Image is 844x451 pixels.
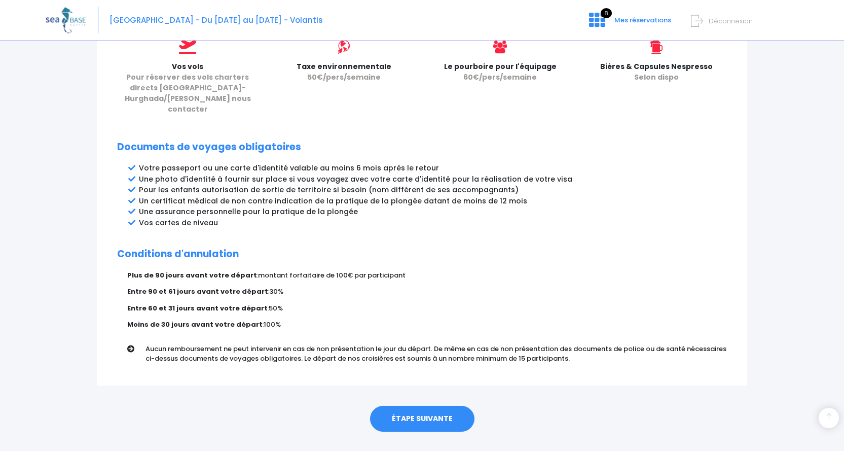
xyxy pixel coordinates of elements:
[709,16,753,26] span: Déconnexion
[139,174,727,185] li: Une photo d'identité à fournir sur place si vous voyagez avec votre carte d'identité pour la réal...
[127,303,727,314] p: :
[650,40,662,54] img: icon_biere.svg
[601,8,612,18] span: 8
[117,249,727,260] h2: Conditions d'annulation
[370,406,474,432] a: ÉTAPE SUIVANTE
[125,72,251,114] span: Pour réserver des vols charters directs [GEOGRAPHIC_DATA]-Hurghada/[PERSON_NAME] nous contacter
[127,287,727,297] p: :
[127,320,263,329] strong: Moins de 30 jours avant votre départ
[258,270,406,280] span: montant forfaitaire de 100€ par participant
[264,320,281,329] span: 100%
[307,72,381,82] span: 50€/pers/semaine
[179,40,196,54] img: icon_vols.svg
[145,344,735,364] p: Aucun remboursement ne peut intervenir en cas de non présentation le jour du départ. De même en c...
[269,303,283,313] span: 50%
[586,61,727,83] p: Bières & Capsules Nespresso
[463,72,537,82] span: 60€/pers/semaine
[269,287,283,296] span: 30%
[430,61,571,83] p: Le pourboire pour l'équipage
[109,15,323,25] span: [GEOGRAPHIC_DATA] - Du [DATE] au [DATE] - Volantis
[127,303,268,313] strong: Entre 60 et 31 jours avant votre départ
[493,40,507,54] img: icon_users@2x.png
[581,19,677,28] a: 8 Mes réservations
[139,218,727,228] li: Vos cartes de niveau
[273,61,414,83] p: Taxe environnementale
[139,163,727,174] li: Votre passeport ou une carte d'identité valable au moins 6 mois après le retour
[614,15,671,25] span: Mes réservations
[139,206,727,217] li: Une assurance personnelle pour la pratique de la plongée
[127,320,727,330] p: :
[139,196,727,206] li: Un certificat médical de non contre indication de la pratique de la plongée datant de moins de 12...
[127,287,268,296] strong: Entre 90 et 61 jours avant votre départ
[117,142,727,153] h2: Documents de voyages obligatoires
[117,61,258,115] p: Vos vols
[139,185,727,195] li: Pour les enfants autorisation de sortie de territoire si besoin (nom différent de ses accompagnants)
[127,270,257,280] strong: Plus de 90 jours avant votre départ
[337,40,351,54] img: icon_environment.svg
[127,270,727,281] p: :
[634,72,679,82] span: Selon dispo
